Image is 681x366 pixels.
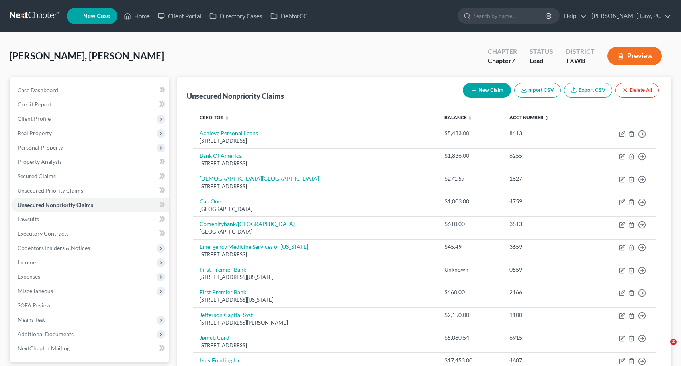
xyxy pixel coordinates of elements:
div: 8413 [509,129,581,137]
div: 4759 [509,197,581,205]
div: 1100 [509,311,581,319]
div: [STREET_ADDRESS][PERSON_NAME] [200,319,432,327]
a: SOFA Review [11,298,169,313]
i: unfold_more [225,116,229,120]
a: Comenitybank/[GEOGRAPHIC_DATA] [200,220,295,227]
span: Personal Property [18,144,63,151]
input: Search by name... [474,8,546,23]
div: $5,080.54 [444,334,497,342]
button: Preview [607,47,662,65]
div: $460.00 [444,288,497,296]
a: [PERSON_NAME] Law, PC [587,9,671,23]
a: Help [560,9,587,23]
a: Credit Report [11,97,169,112]
a: Achieve Personal Loans [200,130,258,136]
span: NextChapter Mailing [18,345,70,352]
span: Expenses [18,273,40,280]
a: DebtorCC [266,9,311,23]
div: $1,003.00 [444,197,497,205]
a: Lawsuits [11,212,169,226]
a: Cap One [200,198,221,205]
a: NextChapter Mailing [11,341,169,356]
a: Home [120,9,154,23]
div: 0559 [509,266,581,274]
div: $1,836.00 [444,152,497,160]
div: 2166 [509,288,581,296]
div: $5,483.00 [444,129,497,137]
div: Unknown [444,266,497,274]
a: Client Portal [154,9,205,23]
a: First Premier Bank [200,266,246,273]
div: 3659 [509,243,581,251]
div: [STREET_ADDRESS][US_STATE] [200,296,432,304]
span: Case Dashboard [18,87,58,93]
a: Jefferson Capital Syst [200,311,253,318]
span: New Case [83,13,110,19]
span: Codebtors Insiders & Notices [18,244,90,251]
span: Unsecured Nonpriority Claims [18,201,93,208]
button: Delete All [615,83,659,98]
i: unfold_more [544,116,549,120]
div: Chapter [488,56,517,65]
iframe: Intercom live chat [654,339,673,358]
span: Real Property [18,130,52,136]
span: SOFA Review [18,302,51,309]
div: 3813 [509,220,581,228]
div: 4687 [509,356,581,364]
a: Unsecured Priority Claims [11,183,169,198]
button: New Claim [463,83,511,98]
div: [STREET_ADDRESS] [200,137,432,145]
a: Unsecured Nonpriority Claims [11,198,169,212]
span: Income [18,259,36,266]
a: Directory Cases [205,9,266,23]
div: [STREET_ADDRESS] [200,183,432,190]
div: 6255 [509,152,581,160]
span: Means Test [18,316,45,323]
a: Property Analysis [11,155,169,169]
button: Import CSV [514,83,561,98]
span: Miscellaneous [18,287,53,294]
div: TXWB [566,56,595,65]
a: Case Dashboard [11,83,169,97]
i: unfold_more [468,116,472,120]
a: Acct Number unfold_more [509,114,549,120]
span: [PERSON_NAME], [PERSON_NAME] [10,50,164,61]
a: Export CSV [564,83,612,98]
span: 3 [670,339,677,345]
a: Jpmcb Card [200,334,229,341]
span: Credit Report [18,101,52,108]
div: Unsecured Nonpriority Claims [187,91,284,101]
div: [STREET_ADDRESS][US_STATE] [200,274,432,281]
div: [STREET_ADDRESS] [200,251,432,258]
div: Lead [530,56,553,65]
span: Unsecured Priority Claims [18,187,83,194]
div: [STREET_ADDRESS] [200,160,432,167]
a: Secured Claims [11,169,169,183]
div: $45.49 [444,243,497,251]
div: 6915 [509,334,581,342]
div: [STREET_ADDRESS] [200,342,432,349]
span: Executory Contracts [18,230,68,237]
a: [DEMOGRAPHIC_DATA][GEOGRAPHIC_DATA] [200,175,319,182]
div: Status [530,47,553,56]
a: Bank Of America [200,152,242,159]
a: Executory Contracts [11,226,169,241]
span: 7 [511,57,515,64]
span: Lawsuits [18,216,39,222]
div: [GEOGRAPHIC_DATA] [200,205,432,213]
a: Lvnv Funding Llc [200,357,241,364]
div: District [566,47,595,56]
div: Chapter [488,47,517,56]
div: $2,150.00 [444,311,497,319]
div: $17,453.00 [444,356,497,364]
span: Secured Claims [18,173,56,179]
a: Creditor unfold_more [200,114,229,120]
a: First Premier Bank [200,289,246,295]
span: Additional Documents [18,331,74,337]
div: [GEOGRAPHIC_DATA] [200,228,432,236]
span: Client Profile [18,115,51,122]
a: Emergency Medicine Services of [US_STATE] [200,243,308,250]
span: Property Analysis [18,158,62,165]
div: $271.57 [444,175,497,183]
div: 1827 [509,175,581,183]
